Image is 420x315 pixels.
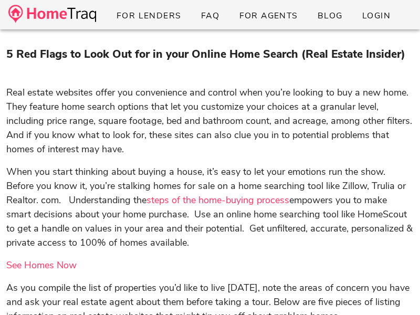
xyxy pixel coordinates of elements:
span: FAQ [201,10,220,22]
h3: 5 Red Flags to Look Out for in your Online Home Search (Real Estate Insider) [6,46,414,63]
img: desktop-logo.34a1112.png [8,5,96,23]
a: See Homes Now [6,259,77,271]
a: steps of the home-buying process [146,194,289,206]
a: Login [353,6,399,25]
span: Login [362,10,391,22]
a: FAQ [192,6,228,25]
a: For Lenders [108,6,190,25]
p: Real estate websites offer you convenience and control when you’re looking to buy a new home. The... [6,86,414,156]
span: For Agents [238,10,298,22]
a: Blog [309,6,351,25]
span: Blog [317,10,343,22]
a: For Agents [230,6,306,25]
p: When you start thinking about buying a house, it’s easy to let your emotions run the show. Before... [6,165,414,250]
span: For Lenders [116,10,182,22]
iframe: Chat Widget [367,265,420,315]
